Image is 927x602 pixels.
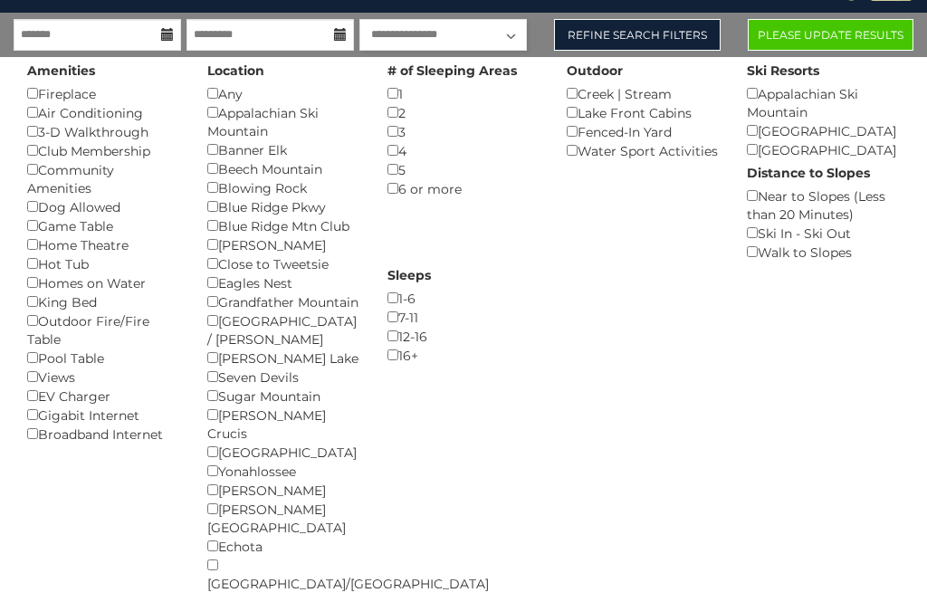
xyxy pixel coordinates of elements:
[387,179,540,198] div: 6 or more
[207,178,360,197] div: Blowing Rock
[387,266,431,284] label: Sleeps
[748,19,913,51] button: Please Update Results
[747,121,900,140] div: [GEOGRAPHIC_DATA]
[27,368,180,387] div: Views
[207,292,360,311] div: Grandfather Mountain
[27,103,180,122] div: Air Conditioning
[207,368,360,387] div: Seven Devils
[387,122,540,141] div: 3
[27,141,180,160] div: Club Membership
[567,84,720,103] div: Creek | Stream
[747,224,900,243] div: Ski In - Ski Out
[387,84,540,103] div: 1
[207,273,360,292] div: Eagles Nest
[27,197,180,216] div: Dog Allowed
[554,19,720,51] a: Refine Search Filters
[207,140,360,159] div: Banner Elk
[27,254,180,273] div: Hot Tub
[387,62,517,80] label: # of Sleeping Areas
[207,311,360,349] div: [GEOGRAPHIC_DATA] / [PERSON_NAME]
[207,62,264,80] label: Location
[207,462,360,481] div: Yonahlossee
[387,103,540,122] div: 2
[387,327,540,346] div: 12-16
[207,387,360,406] div: Sugar Mountain
[27,387,180,406] div: EV Charger
[27,425,180,444] div: Broadband Internet
[567,122,720,141] div: Fenced-In Yard
[567,141,720,160] div: Water Sport Activities
[207,349,360,368] div: [PERSON_NAME] Lake
[207,537,360,556] div: Echota
[567,62,623,80] label: Outdoor
[27,160,180,197] div: Community Amenities
[207,235,360,254] div: [PERSON_NAME]
[387,289,540,308] div: 1-6
[27,84,180,103] div: Fireplace
[207,406,360,443] div: [PERSON_NAME] Crucis
[207,84,360,103] div: Any
[27,311,180,349] div: Outdoor Fire/Fire Table
[567,103,720,122] div: Lake Front Cabins
[27,62,95,80] label: Amenities
[207,159,360,178] div: Beech Mountain
[207,197,360,216] div: Blue Ridge Pkwy
[747,62,819,80] label: Ski Resorts
[747,140,900,159] div: [GEOGRAPHIC_DATA]
[387,141,540,160] div: 4
[207,500,360,537] div: [PERSON_NAME][GEOGRAPHIC_DATA]
[207,254,360,273] div: Close to Tweetsie
[747,84,900,121] div: Appalachian Ski Mountain
[387,308,540,327] div: 7-11
[207,481,360,500] div: [PERSON_NAME]
[27,235,180,254] div: Home Theatre
[27,406,180,425] div: Gigabit Internet
[747,164,870,182] label: Distance to Slopes
[207,103,360,140] div: Appalachian Ski Mountain
[27,273,180,292] div: Homes on Water
[747,243,900,262] div: Walk to Slopes
[387,160,540,179] div: 5
[27,349,180,368] div: Pool Table
[27,292,180,311] div: King Bed
[207,556,360,593] div: [GEOGRAPHIC_DATA]/[GEOGRAPHIC_DATA]
[747,186,900,224] div: Near to Slopes (Less than 20 Minutes)
[207,443,360,462] div: [GEOGRAPHIC_DATA]
[207,216,360,235] div: Blue Ridge Mtn Club
[27,122,180,141] div: 3-D Walkthrough
[387,346,540,365] div: 16+
[27,216,180,235] div: Game Table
